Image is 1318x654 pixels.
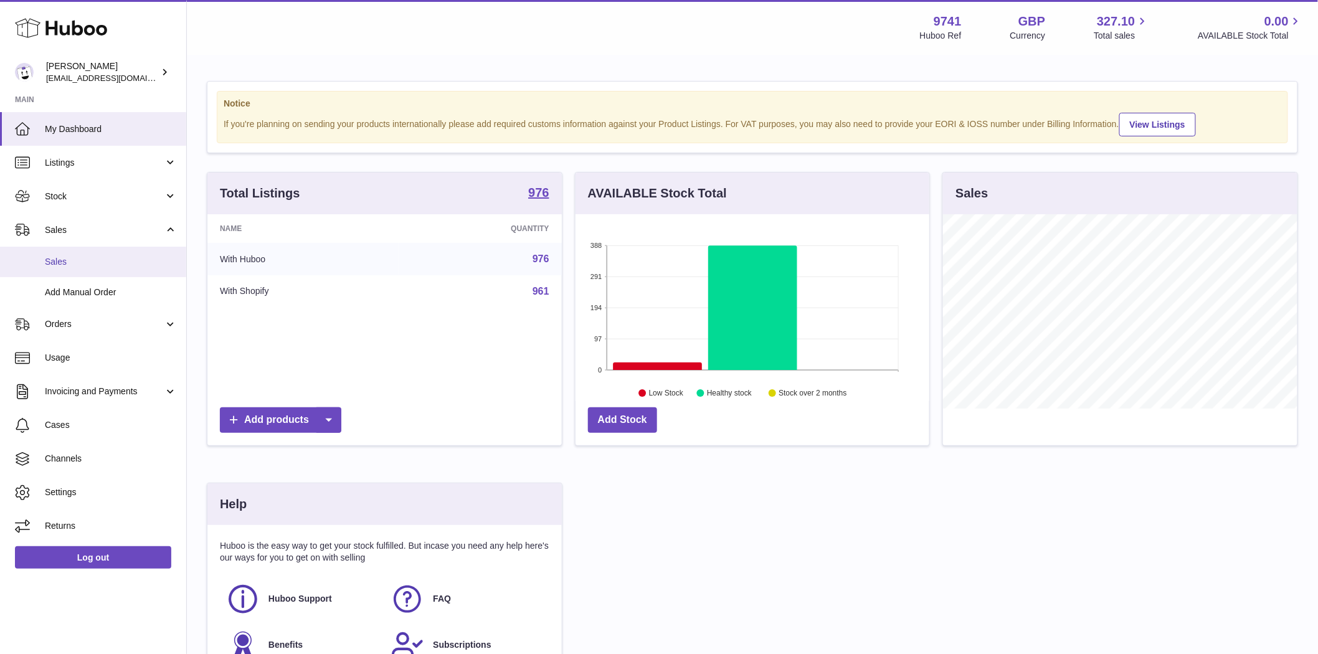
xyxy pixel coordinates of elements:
[433,639,491,651] span: Subscriptions
[45,157,164,169] span: Listings
[45,287,177,298] span: Add Manual Order
[590,273,602,280] text: 291
[779,389,846,398] text: Stock over 2 months
[590,304,602,311] text: 194
[1264,13,1289,30] span: 0.00
[45,419,177,431] span: Cases
[207,275,399,308] td: With Shopify
[45,386,164,397] span: Invoicing and Payments
[1010,30,1046,42] div: Currency
[45,486,177,498] span: Settings
[268,593,332,605] span: Huboo Support
[433,593,451,605] span: FAQ
[1094,13,1149,42] a: 327.10 Total sales
[934,13,962,30] strong: 9741
[46,60,158,84] div: [PERSON_NAME]
[220,185,300,202] h3: Total Listings
[45,123,177,135] span: My Dashboard
[594,335,602,343] text: 97
[220,540,549,564] p: Huboo is the easy way to get your stock fulfilled. But incase you need any help here's our ways f...
[224,98,1281,110] strong: Notice
[399,214,562,243] th: Quantity
[1094,30,1149,42] span: Total sales
[528,186,549,201] a: 976
[1097,13,1135,30] span: 327.10
[220,407,341,433] a: Add products
[598,366,602,374] text: 0
[226,582,378,616] a: Huboo Support
[224,111,1281,136] div: If you're planning on sending your products internationally please add required customs informati...
[15,546,171,569] a: Log out
[45,352,177,364] span: Usage
[220,496,247,513] h3: Help
[590,242,602,249] text: 388
[707,389,752,398] text: Healthy stock
[45,224,164,236] span: Sales
[45,318,164,330] span: Orders
[45,453,177,465] span: Channels
[533,254,549,264] a: 976
[268,639,303,651] span: Benefits
[920,30,962,42] div: Huboo Ref
[588,407,657,433] a: Add Stock
[45,256,177,268] span: Sales
[45,520,177,532] span: Returns
[46,73,183,83] span: [EMAIL_ADDRESS][DOMAIN_NAME]
[1018,13,1045,30] strong: GBP
[207,214,399,243] th: Name
[533,286,549,296] a: 961
[207,243,399,275] td: With Huboo
[391,582,543,616] a: FAQ
[15,63,34,82] img: internalAdmin-9741@internal.huboo.com
[588,185,727,202] h3: AVAILABLE Stock Total
[1198,30,1303,42] span: AVAILABLE Stock Total
[528,186,549,199] strong: 976
[1198,13,1303,42] a: 0.00 AVAILABLE Stock Total
[1119,113,1196,136] a: View Listings
[649,389,684,398] text: Low Stock
[45,191,164,202] span: Stock
[955,185,988,202] h3: Sales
